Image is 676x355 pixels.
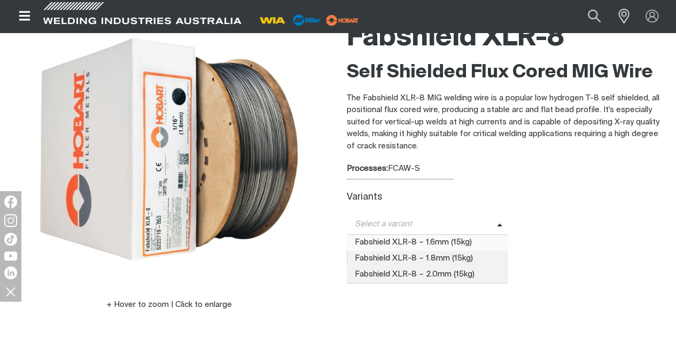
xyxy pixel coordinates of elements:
input: Product name or item number... [563,4,612,28]
div: FCAW-S [347,163,668,175]
span: Fabshield XLR-8 – 1.8mm (15kg) [347,251,509,267]
img: YouTube [4,251,17,261]
p: The Fabshield XLR-8 MIG welding wire is a popular low hydrogen T-8 self shielded, all positional ... [347,92,668,153]
button: Hover to zoom | Click to enlarge [100,298,238,311]
a: miller [323,16,362,24]
img: LinkedIn [4,266,17,279]
h1: Fabshield XLR-8 [347,21,668,56]
button: Search products [576,4,612,28]
img: TikTok [4,233,17,246]
img: hide socials [2,282,20,301]
img: Instagram [4,214,17,227]
span: Fabshield XLR-8 – 1.6mm (15kg) [347,235,509,251]
span: Select a variant [347,218,497,231]
h2: Self Shielded Flux Cored MIG Wire [347,61,668,84]
img: Fabshield XLR-8 [35,15,302,282]
strong: Processes: [347,164,388,172]
img: Facebook [4,195,17,208]
label: Variants [347,193,382,202]
span: Fabshield XLR-8 – 2.0mm (15kg) [347,267,509,283]
img: miller [323,12,362,28]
